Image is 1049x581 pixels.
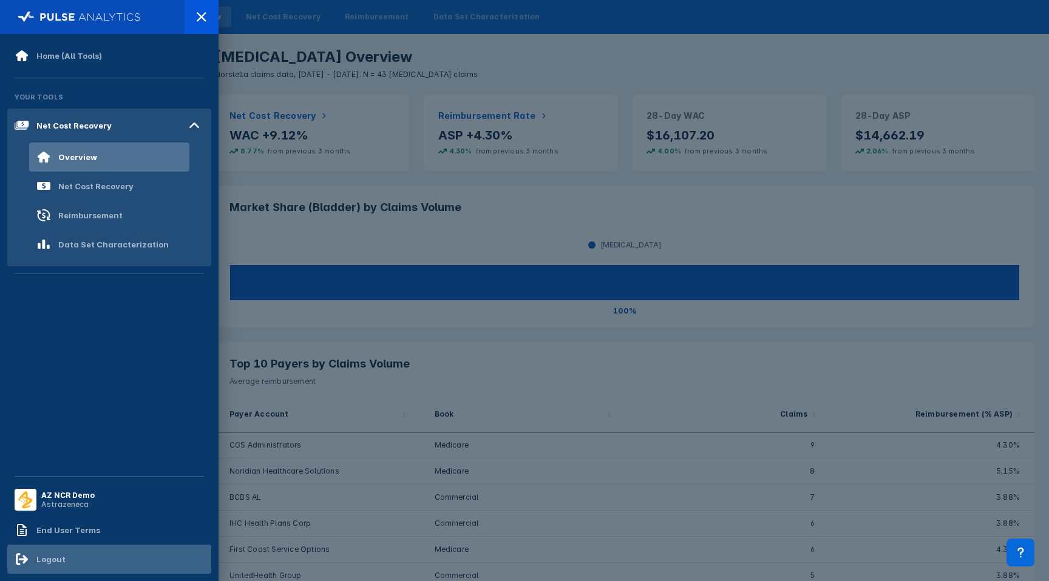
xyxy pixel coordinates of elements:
div: Home (All Tools) [36,51,102,61]
div: Your Tools [7,86,211,109]
a: End User Terms [7,516,211,545]
div: AZ NCR Demo [41,491,95,500]
div: Astrazeneca [41,500,95,509]
div: Net Cost Recovery [58,181,134,191]
img: menu button [17,491,34,508]
a: Overview [7,143,211,172]
img: pulse-logo-full-white.svg [18,8,141,25]
div: End User Terms [36,525,100,535]
div: Contact Support [1007,539,1034,566]
div: Logout [36,554,66,564]
div: Net Cost Recovery [36,121,112,130]
a: Home (All Tools) [7,41,211,70]
a: Reimbursement [7,201,211,230]
div: Data Set Characterization [58,240,169,249]
div: Reimbursement [58,210,123,220]
div: Overview [58,152,97,162]
a: Net Cost Recovery [7,172,211,201]
a: Data Set Characterization [7,230,211,259]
